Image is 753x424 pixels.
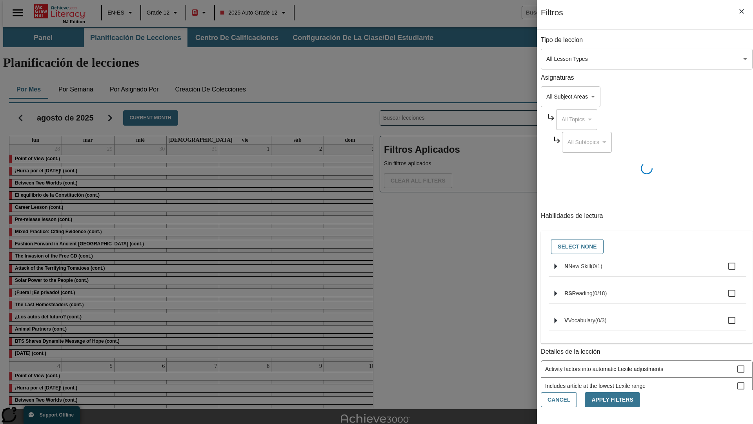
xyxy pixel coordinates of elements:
button: Apply Filters [585,392,640,408]
button: Cancel [541,392,577,408]
div: Seleccione habilidades [547,237,746,256]
button: Select None [551,239,604,254]
span: 0 estándares seleccionados/1 estándares en grupo [591,263,602,269]
p: Habilidades de lectura [541,212,753,221]
span: 0 estándares seleccionados/18 estándares en grupo [593,290,607,296]
p: Asignaturas [541,73,753,82]
div: Seleccione una Asignatura [541,86,600,107]
span: Vocabulary [568,317,595,323]
div: Seleccione una Asignatura [556,109,597,130]
div: Seleccione una Asignatura [562,132,612,153]
p: Tipo de leccion [541,36,753,45]
span: RS [564,290,572,296]
div: Includes article at the lowest Lexile range [541,378,752,395]
div: Seleccione un tipo de lección [541,49,753,69]
span: Activity factors into automatic Lexile adjustments [545,365,737,373]
span: Reading [572,290,593,296]
div: Activity factors into automatic Lexile adjustments [541,361,752,378]
ul: Seleccione habilidades [549,256,746,337]
span: Includes article at the lowest Lexile range [545,382,737,390]
p: Detalles de la lección [541,347,753,356]
span: New Skill [568,263,591,269]
span: N [564,263,568,269]
h1: Filtros [541,8,563,29]
span: 0 estándares seleccionados/3 estándares en grupo [595,317,607,323]
span: V [564,317,568,323]
button: Cerrar los filtros del Menú lateral [733,3,750,20]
